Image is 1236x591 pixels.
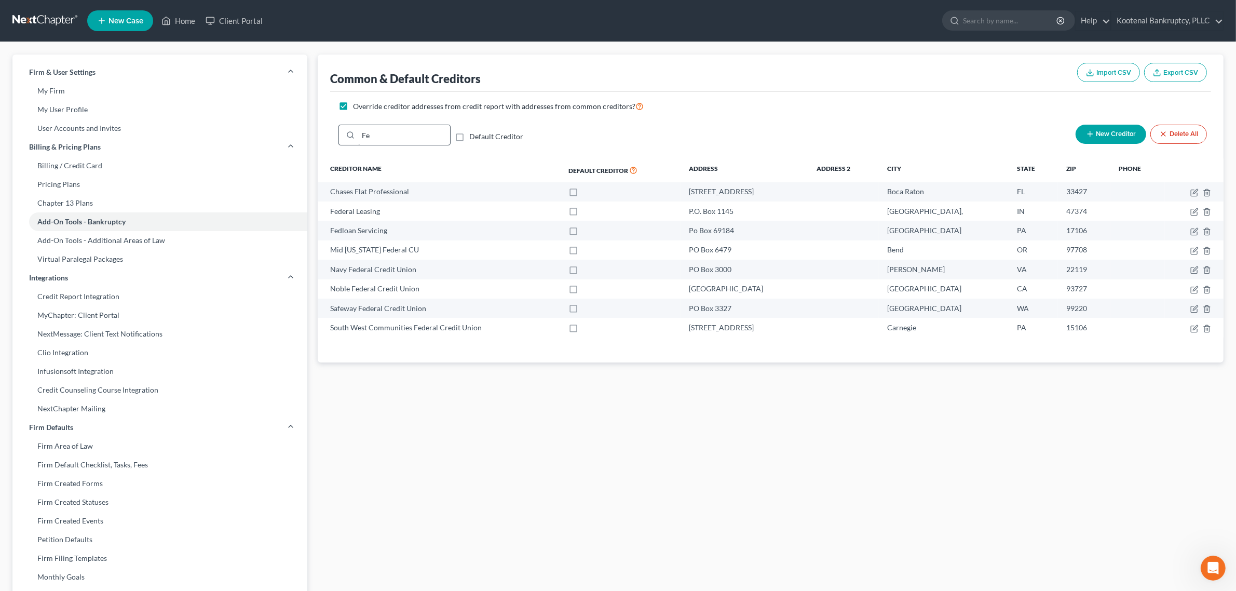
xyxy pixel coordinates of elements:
[1190,325,1199,333] button: firmCaseType.title
[1076,11,1110,30] a: Help
[1017,323,1050,333] div: PA
[78,216,130,224] span: Filing a Case
[887,245,1000,255] div: Bend
[689,264,800,275] div: PO Box 3000
[12,512,307,530] a: Firm Created Events
[29,142,101,152] span: Billing & Pricing Plans
[21,284,186,294] div: Have a great day! 😄
[182,4,201,23] div: Close
[12,212,307,231] a: Add-On Tools - Bankruptcy
[12,362,307,381] a: Infusionsoft Integration
[12,325,307,343] a: NextMessage: Client Text Notifications
[689,245,800,255] div: PO Box 6479
[330,71,481,86] div: Common & Default Creditors
[7,4,26,24] button: go back
[12,549,307,568] a: Firm Filing Templates
[1017,245,1050,255] div: OR
[1017,186,1050,197] div: FL
[887,206,1000,217] div: [GEOGRAPHIC_DATA],
[1017,165,1036,172] span: State
[353,102,635,111] span: Override creditor addresses from credit report with addresses from common creditors?
[817,165,850,172] span: Address 2
[887,225,1000,236] div: [GEOGRAPHIC_DATA]
[887,186,1000,197] div: Boca Raton
[29,422,73,433] span: Firm Defaults
[108,17,143,25] span: New Case
[21,165,186,206] div: Still need help? Here are two articles with instructions on how to assemble your case for filing:
[358,125,450,145] input: Quick Search
[1190,247,1199,255] button: firmCaseType.title
[12,474,307,493] a: Firm Created Forms
[689,323,800,333] div: [STREET_ADDRESS]
[1190,227,1199,236] button: firmCaseType.title
[1066,165,1076,172] span: Zip
[12,399,307,418] a: NextChapter Mailing
[46,46,102,53] span: [PERSON_NAME]
[12,63,307,82] a: Firm & User Settings
[1066,323,1102,333] div: 15106
[29,67,96,77] span: Firm & User Settings
[1066,303,1102,314] div: 99220
[689,186,800,197] div: [STREET_ADDRESS]
[330,284,552,294] div: Noble Federal Credit Union
[1201,556,1226,581] iframe: To enrich screen reader interactions, please activate Accessibility in Grammarly extension settings
[330,323,552,333] div: South West Communities Federal Credit Union
[12,175,307,194] a: Pricing Plans
[12,418,307,437] a: Firm Defaults
[689,303,800,314] div: PO Box 3327
[1190,266,1199,274] button: firmCaseType.title
[12,493,307,512] a: Firm Created Statuses
[50,5,118,13] h1: [PERSON_NAME]
[46,239,161,248] span: Filing Additional Documents
[12,82,307,100] a: My Firm
[1017,264,1050,275] div: VA
[1170,130,1198,139] span: Delete All
[330,225,552,236] div: Fedloan Servicing
[8,29,199,319] div: Katie says…
[12,343,307,362] a: Clio Integration
[1017,225,1050,236] div: PA
[1119,165,1141,172] span: Phone
[330,165,382,172] span: Creditor Name
[12,250,307,268] a: Virtual Paralegal Packages
[156,11,200,30] a: Home
[887,264,1000,275] div: [PERSON_NAME]
[162,4,182,24] button: Home
[1066,264,1102,275] div: 22119
[25,235,182,253] a: Filing Additional Documents
[12,306,307,325] a: MyChapter: Client Portal
[21,66,186,77] div: Need help filing your case? Watch this video!
[1017,303,1050,314] div: WA
[12,287,307,306] a: Credit Report Integration
[1111,11,1223,30] a: Kootenai Bankruptcy, PLLC
[330,186,552,197] div: Chases Flat Professional
[21,258,186,278] div: Please feel free to reach out to me directly with any questions.
[887,165,901,172] span: City
[1150,125,1207,144] button: Delete All
[1190,208,1199,216] button: firmCaseType.title
[1066,284,1102,294] div: 93727
[12,455,307,474] a: Firm Default Checklist, Tasks, Fees
[1190,305,1199,313] button: firmCaseType.title
[1017,284,1050,294] div: CA
[57,211,151,230] a: Filing a Case
[12,568,307,586] a: Monthly Goals
[330,264,552,275] div: Navy Federal Credit Union
[963,11,1058,30] input: Search by name...
[689,165,718,172] span: Address
[16,340,24,348] button: Emoji picker
[21,82,186,160] iframe: youtube
[887,323,1000,333] div: Carnegie
[12,381,307,399] a: Credit Counseling Course Integration
[330,245,552,255] div: Mid [US_STATE] Federal CU
[33,340,41,348] button: Gif picker
[568,167,628,174] span: Default Creditor
[1066,245,1102,255] div: 97708
[12,156,307,175] a: Billing / Credit Card
[1190,189,1199,197] button: firmCaseType.title
[1096,69,1131,77] span: Import CSV
[21,42,38,58] img: Profile image for Katie
[30,6,46,22] img: Profile image for Katie
[12,530,307,549] a: Petition Defaults
[1076,125,1146,144] button: New Creditor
